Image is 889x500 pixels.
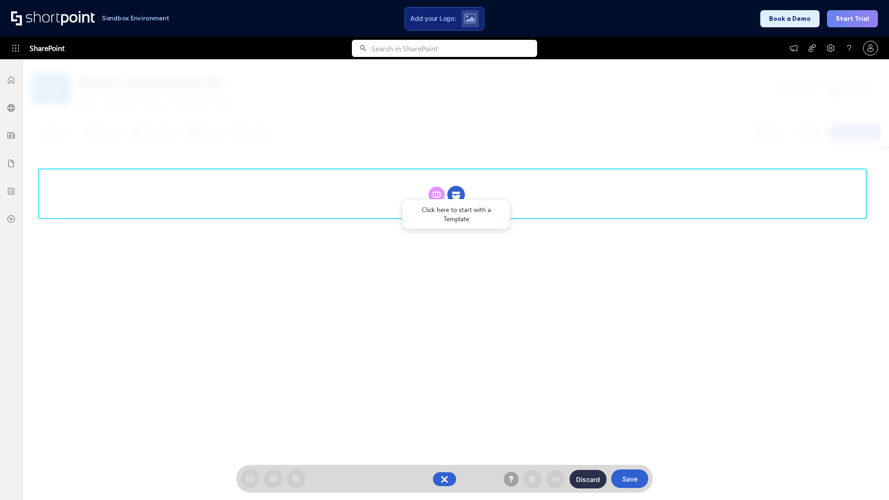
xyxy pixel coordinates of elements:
[102,16,169,21] h1: Sandbox Environment
[570,470,607,488] button: Discard
[611,469,648,488] button: Save
[760,10,820,27] button: Book a Demo
[410,14,456,23] span: Add your Logo:
[843,456,889,500] iframe: Chat Widget
[371,40,537,57] input: Search in SharePoint
[827,10,878,27] button: Start Trial
[464,13,476,24] img: Upload logo
[30,37,64,59] span: SharePoint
